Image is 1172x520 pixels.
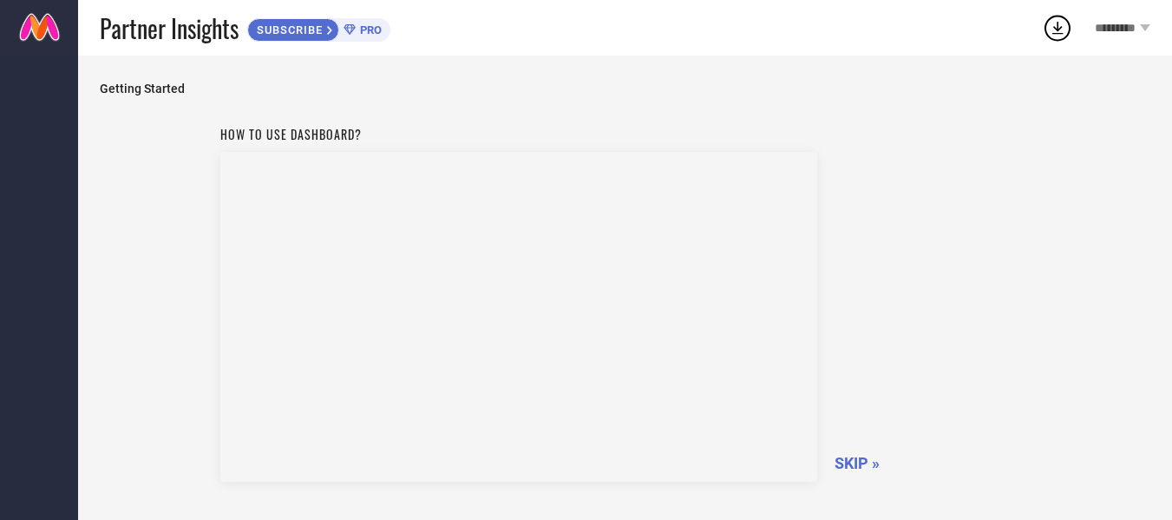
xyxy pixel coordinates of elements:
span: SUBSCRIBE [248,23,327,36]
span: SKIP » [835,454,880,472]
a: SUBSCRIBEPRO [247,14,390,42]
div: Open download list [1042,12,1073,43]
span: Getting Started [100,82,1150,95]
iframe: Workspace Section [220,152,817,482]
span: Partner Insights [100,10,239,46]
span: PRO [356,23,382,36]
h1: How to use dashboard? [220,125,817,143]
